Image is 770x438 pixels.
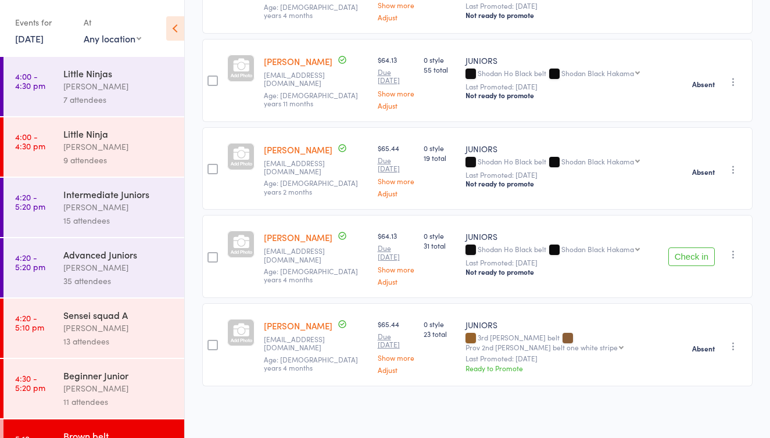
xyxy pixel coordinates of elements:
small: Last Promoted: [DATE] [465,2,659,10]
div: Advanced Juniors [63,248,174,261]
div: Shodan Ho Black belt [465,245,659,255]
div: 9 attendees [63,153,174,167]
span: 0 style [424,231,456,240]
div: Shodan Ho Black belt [465,157,659,167]
a: [PERSON_NAME] [264,55,332,67]
div: Ready to Promote [465,363,659,373]
span: Age: [DEMOGRAPHIC_DATA] years 2 months [264,178,358,196]
div: 15 attendees [63,214,174,227]
div: JUNIORS [465,55,659,66]
span: 0 style [424,143,456,153]
small: kazz4277@gmail.com [264,247,368,264]
a: Adjust [378,13,415,21]
div: 7 attendees [63,93,174,106]
span: 55 total [424,64,456,74]
small: Last Promoted: [DATE] [465,259,659,267]
a: [PERSON_NAME] [264,319,332,332]
div: 11 attendees [63,395,174,408]
a: [DATE] [15,32,44,45]
strong: Absent [692,167,715,177]
span: Age: [DEMOGRAPHIC_DATA] years 4 months [264,266,358,284]
div: JUNIORS [465,319,659,331]
a: Show more [378,354,415,361]
a: 4:20 -5:20 pmAdvanced Juniors[PERSON_NAME]35 attendees [3,238,184,297]
a: [PERSON_NAME] [264,231,332,243]
div: 35 attendees [63,274,174,288]
a: 4:00 -4:30 pmLittle Ninjas[PERSON_NAME]7 attendees [3,57,184,116]
small: Last Promoted: [DATE] [465,171,659,179]
a: [PERSON_NAME] [264,143,332,156]
div: $64.13 [378,55,415,109]
time: 4:20 - 5:10 pm [15,313,44,332]
a: Show more [378,89,415,97]
a: Adjust [378,189,415,197]
strong: Absent [692,80,715,89]
span: Age: [DEMOGRAPHIC_DATA] years 4 months [264,2,358,20]
div: Any location [84,32,141,45]
a: Adjust [378,102,415,109]
a: 4:20 -5:20 pmIntermediate Juniors[PERSON_NAME]15 attendees [3,178,184,237]
div: [PERSON_NAME] [63,200,174,214]
strong: Absent [692,344,715,353]
span: 31 total [424,240,456,250]
a: Show more [378,265,415,273]
time: 4:00 - 4:30 pm [15,132,45,150]
button: Check in [668,247,715,266]
div: $65.44 [378,143,415,198]
div: Intermediate Juniors [63,188,174,200]
div: Not ready to promote [465,179,659,188]
small: awmesay@yahoo.com [264,159,368,176]
div: Beginner Junior [63,369,174,382]
a: 4:20 -5:10 pmSensei squad A[PERSON_NAME]13 attendees [3,299,184,358]
div: Events for [15,13,72,32]
span: 19 total [424,153,456,163]
small: Due [DATE] [378,244,415,261]
a: Adjust [378,366,415,374]
div: JUNIORS [465,231,659,242]
a: Adjust [378,278,415,285]
a: Show more [378,1,415,9]
span: 23 total [424,329,456,339]
small: aaronwright15@hotmail.com [264,335,368,352]
div: At [84,13,141,32]
div: Shodan Ho Black belt [465,69,659,79]
div: Not ready to promote [465,10,659,20]
div: [PERSON_NAME] [63,261,174,274]
div: $64.13 [378,231,415,285]
div: 3rd [PERSON_NAME] belt [465,333,659,351]
div: Not ready to promote [465,91,659,100]
div: $65.44 [378,319,415,374]
small: Due [DATE] [378,156,415,173]
small: Last Promoted: [DATE] [465,354,659,362]
small: Due [DATE] [378,68,415,85]
time: 4:20 - 5:20 pm [15,192,45,211]
div: Shodan Black Hakama [561,157,634,165]
div: Little Ninja [63,127,174,140]
small: awmesay@yahoo.com [264,71,368,88]
div: [PERSON_NAME] [63,140,174,153]
div: JUNIORS [465,143,659,155]
a: 4:00 -4:30 pmLittle Ninja[PERSON_NAME]9 attendees [3,117,184,177]
div: Not ready to promote [465,267,659,277]
small: Due [DATE] [378,332,415,349]
div: Prov 2nd [PERSON_NAME] belt one white stripe [465,343,618,351]
div: [PERSON_NAME] [63,382,174,395]
div: [PERSON_NAME] [63,321,174,335]
span: 0 style [424,319,456,329]
div: Little Ninjas [63,67,174,80]
small: Last Promoted: [DATE] [465,82,659,91]
div: Sensei squad A [63,308,174,321]
span: Age: [DEMOGRAPHIC_DATA] years 4 months [264,354,358,372]
div: 13 attendees [63,335,174,348]
div: Shodan Black Hakama [561,245,634,253]
div: Shodan Black Hakama [561,69,634,77]
span: Age: [DEMOGRAPHIC_DATA] years 11 months [264,90,358,108]
time: 4:00 - 4:30 pm [15,71,45,90]
time: 4:30 - 5:20 pm [15,374,45,392]
span: 0 style [424,55,456,64]
a: 4:30 -5:20 pmBeginner Junior[PERSON_NAME]11 attendees [3,359,184,418]
div: [PERSON_NAME] [63,80,174,93]
time: 4:20 - 5:20 pm [15,253,45,271]
a: Show more [378,177,415,185]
